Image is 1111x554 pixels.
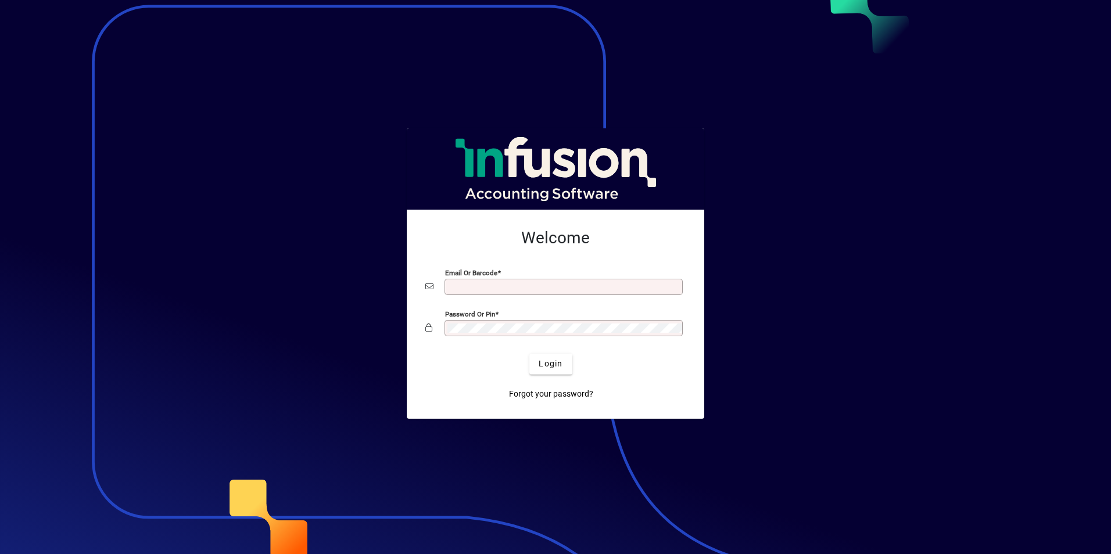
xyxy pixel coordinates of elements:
button: Login [529,354,572,375]
h2: Welcome [425,228,686,248]
mat-label: Email or Barcode [445,268,497,276]
span: Login [539,358,562,370]
span: Forgot your password? [509,388,593,400]
a: Forgot your password? [504,384,598,405]
mat-label: Password or Pin [445,310,495,318]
